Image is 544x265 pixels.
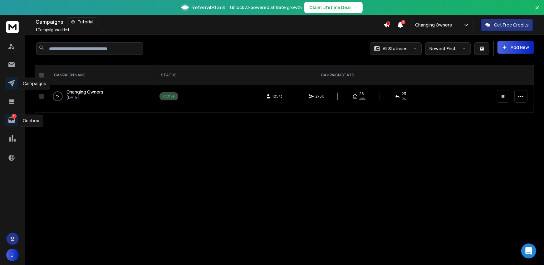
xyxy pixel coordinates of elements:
[67,17,97,26] button: Tutorial
[6,249,19,261] button: J
[156,65,182,85] th: STATUS
[401,20,405,24] span: 6
[163,94,175,99] div: Active
[36,17,384,26] div: Campaigns
[56,93,60,99] p: 0 %
[273,94,283,99] span: 18573
[360,96,366,101] span: 48 %
[383,46,408,52] p: All Statuses
[36,27,37,32] span: 1
[19,78,50,89] div: Campaigns
[425,42,471,55] button: Newest First
[5,114,18,126] a: 7
[521,243,536,258] div: Open Intercom Messenger
[12,114,17,119] p: 7
[191,4,225,11] span: ReferralStack
[304,2,363,13] button: Claim Lifetime Deal→
[360,91,364,96] span: 26
[533,4,542,19] button: Close banner
[182,65,493,85] th: CAMPAIGN STATS
[353,4,358,11] span: →
[402,91,406,96] span: 23
[66,95,103,100] p: [DATE]
[494,22,529,28] p: Get Free Credits
[47,85,156,108] td: 0%Changing Owners[DATE]
[230,4,302,11] p: Unlock AI-powered affiliate growth
[415,22,454,28] p: Changing Owners
[66,89,103,95] a: Changing Owners
[497,41,534,54] button: Add New
[316,94,325,99] span: 2756
[47,65,156,85] th: CAMPAIGN NAME
[402,96,406,101] span: 2 %
[36,27,69,32] p: Campaigns added
[481,19,533,31] button: Get Free Credits
[19,115,43,127] div: Onebox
